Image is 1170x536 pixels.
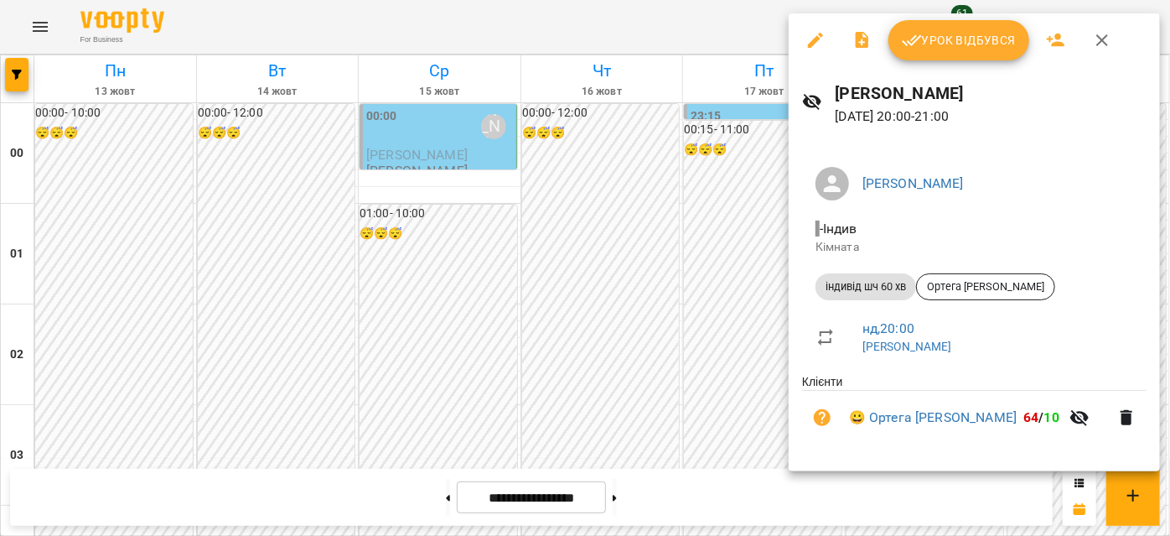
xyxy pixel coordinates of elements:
a: 😀 Ортега [PERSON_NAME] [849,408,1017,428]
a: [PERSON_NAME] [862,175,964,191]
span: Ортега [PERSON_NAME] [917,279,1054,294]
a: нд , 20:00 [862,320,914,336]
button: Урок відбувся [888,20,1029,60]
div: Ортега [PERSON_NAME] [916,273,1055,300]
span: 10 [1044,409,1059,425]
b: / [1023,409,1059,425]
span: 64 [1023,409,1038,425]
span: - Індив [815,221,861,237]
p: [DATE] 20:00 - 21:00 [836,107,1147,127]
ul: Клієнти [802,373,1147,451]
span: Урок відбувся [902,30,1016,50]
button: Візит ще не сплачено. Додати оплату? [802,398,842,438]
span: індивід шч 60 хв [815,279,916,294]
a: [PERSON_NAME] [862,340,952,353]
p: Кімната [815,239,1133,256]
h6: [PERSON_NAME] [836,81,1147,107]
